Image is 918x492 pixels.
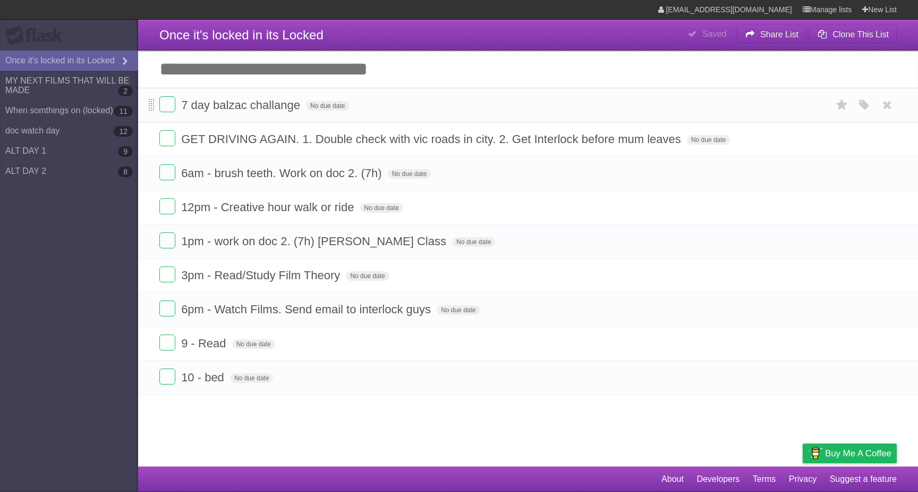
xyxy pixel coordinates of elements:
[832,30,889,39] b: Clone This List
[696,469,739,489] a: Developers
[159,301,175,316] label: Done
[737,25,807,44] button: Share List
[181,337,228,350] span: 9 - Read
[118,166,133,177] b: 8
[181,235,449,248] span: 1pm - work on doc 2. (7h) [PERSON_NAME] Class
[159,335,175,351] label: Done
[159,164,175,180] label: Done
[159,28,324,42] span: Once it's locked in its Locked
[118,86,133,96] b: 2
[181,98,303,112] span: 7 day balzac challange
[181,132,684,146] span: GET DRIVING AGAIN. 1. Double check with vic roads in city. 2. Get Interlock before mum leaves
[760,30,798,39] b: Share List
[832,96,852,114] label: Star task
[661,469,684,489] a: About
[5,26,69,45] div: Flask
[809,25,897,44] button: Clone This List
[230,373,273,383] span: No due date
[181,166,384,180] span: 6am - brush teeth. Work on doc 2. (7h)
[159,266,175,282] label: Done
[159,96,175,112] label: Done
[181,303,433,316] span: 6pm - Watch Films. Send email to interlock guys
[181,269,343,282] span: 3pm - Read/Study Film Theory
[346,271,389,281] span: No due date
[360,203,403,213] span: No due date
[159,130,175,146] label: Done
[388,169,431,179] span: No due date
[114,126,133,137] b: 12
[159,232,175,248] label: Done
[437,305,480,315] span: No due date
[181,371,227,384] span: 10 - bed
[825,444,891,463] span: Buy me a coffee
[702,29,726,38] b: Saved
[753,469,776,489] a: Terms
[789,469,817,489] a: Privacy
[452,237,495,247] span: No due date
[114,106,133,116] b: 11
[803,444,897,463] a: Buy me a coffee
[232,339,275,349] span: No due date
[306,101,349,111] span: No due date
[830,469,897,489] a: Suggest a feature
[181,201,356,214] span: 12pm - Creative hour walk or ride
[687,135,730,145] span: No due date
[159,198,175,214] label: Done
[808,444,822,462] img: Buy me a coffee
[159,369,175,385] label: Done
[118,146,133,157] b: 9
